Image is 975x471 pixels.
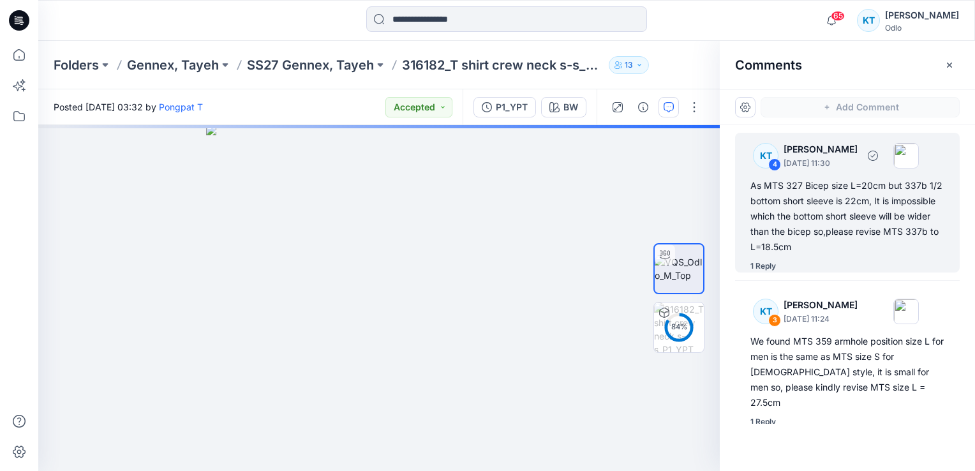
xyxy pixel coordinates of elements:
div: BW [563,100,578,114]
button: Add Comment [761,97,960,117]
div: [PERSON_NAME] [885,8,959,23]
span: Posted [DATE] 03:32 by [54,100,203,114]
div: P1_YPT [496,100,528,114]
div: KT [753,143,778,168]
button: BW [541,97,586,117]
div: KT [753,299,778,324]
a: Folders [54,56,99,74]
div: We found MTS 359 armhole position size L for men is the same as MTS size S for [DEMOGRAPHIC_DATA]... [750,334,944,410]
p: [DATE] 11:30 [784,157,858,170]
button: P1_YPT [473,97,536,117]
h2: Comments [735,57,802,73]
div: 84 % [664,322,694,333]
div: 3 [768,314,781,327]
p: 316182_T shirt crew neck s-s_P1_YPT [402,56,604,74]
span: 65 [831,11,845,21]
div: 4 [768,158,781,171]
a: Pongpat T [159,101,203,112]
p: [DATE] 11:24 [784,313,858,325]
p: [PERSON_NAME] [784,142,858,157]
img: 316182_T shirt crew neck s-s_P1_YPT BW [654,303,704,352]
div: Odlo [885,23,959,33]
a: Gennex, Tayeh [127,56,219,74]
a: SS27 Gennex, Tayeh [247,56,374,74]
button: Details [633,97,653,117]
div: 1 Reply [750,260,776,273]
p: [PERSON_NAME] [784,297,858,313]
img: VQS_Odlo_M_Top [655,255,703,282]
div: 1 Reply [750,415,776,428]
div: As MTS 327 Bicep size L=20cm but 337b 1/2 bottom short sleeve is 22cm, It is impossible which the... [750,178,944,255]
button: 13 [609,56,649,74]
p: 13 [625,58,633,72]
div: KT [857,9,880,32]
